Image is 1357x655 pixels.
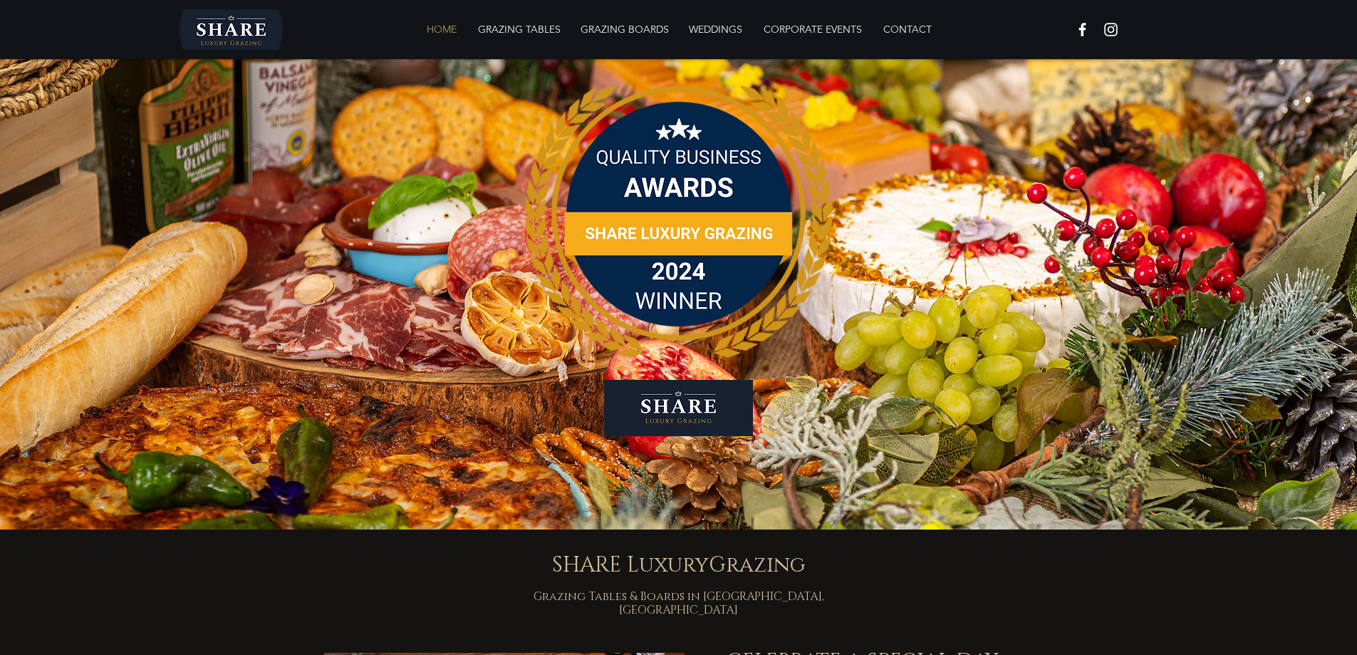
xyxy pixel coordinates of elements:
img: Share Luxury Grazing Logo.png [180,9,283,50]
span: Grazing Tables & Board [534,589,680,604]
span: s in [GEOGRAPHIC_DATA], [GEOGRAPHIC_DATA] [619,589,824,618]
a: CONTACT [873,15,942,43]
p: GRAZING TABLES [471,15,568,43]
img: White Instagram Icon [1102,21,1120,38]
ul: Social Bar [1073,21,1120,38]
img: White Facebook Icon [1073,21,1091,38]
p: CONTACT [876,15,939,43]
nav: Site [331,15,1027,43]
span: ury [667,551,709,579]
p: HOME [420,15,464,43]
span: SHARE Lux [552,551,667,579]
a: HOME [415,15,467,43]
p: WEDDINGS [682,15,749,43]
a: CORPORATE EVENTS [753,15,873,43]
a: GRAZING TABLES [467,15,570,43]
p: CORPORATE EVENTS [757,15,869,43]
p: GRAZING BOARDS [573,15,676,43]
span: Grazing [709,551,806,579]
a: WEDDINGS [678,15,753,43]
a: GRAZING BOARDS [570,15,678,43]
